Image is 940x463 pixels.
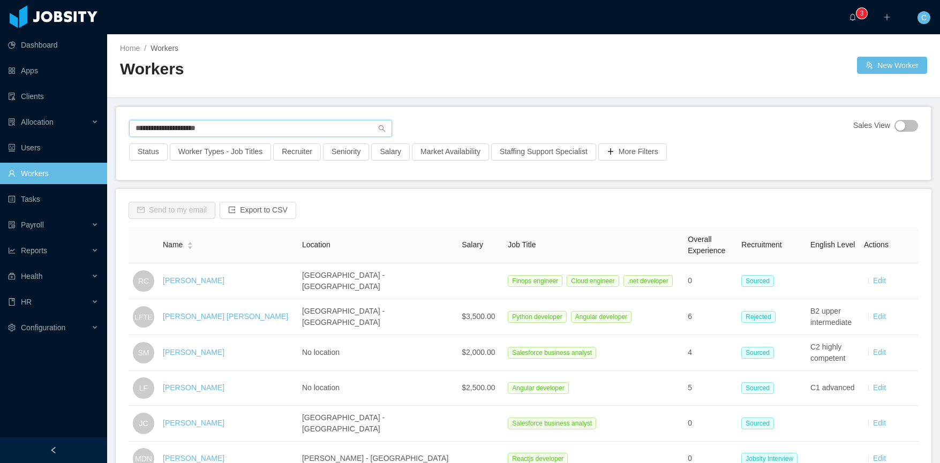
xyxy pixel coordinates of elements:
i: icon: bell [849,13,856,21]
a: Edit [873,419,886,427]
td: 6 [683,299,737,335]
button: icon: plusMore Filters [598,143,667,161]
span: .net developer [623,275,673,287]
a: icon: profileTasks [8,188,99,210]
span: $3,500.00 [462,312,495,321]
span: RC [138,270,149,292]
a: [PERSON_NAME] [163,454,224,462]
a: [PERSON_NAME] [163,348,224,356]
td: B2 upper intermediate [806,299,860,335]
a: Sourced [741,276,778,285]
a: Rejected [741,312,779,321]
span: Name [163,239,183,251]
i: icon: caret-down [187,245,193,248]
span: / [144,44,146,52]
span: Python developer [508,311,566,323]
span: Allocation [21,118,54,126]
a: Jobsity Interview [741,454,802,462]
span: Location [302,240,330,249]
td: [GEOGRAPHIC_DATA] - [GEOGRAPHIC_DATA] [298,263,457,299]
i: icon: line-chart [8,247,16,254]
div: Sort [187,240,193,248]
button: Seniority [323,143,369,161]
a: [PERSON_NAME] [163,383,224,392]
span: Workers [151,44,178,52]
span: Overall Experience [688,235,725,255]
td: 5 [683,371,737,406]
td: 4 [683,335,737,371]
span: Sales View [853,120,890,132]
span: Angular developer [571,311,631,323]
button: Staffing Support Specialist [491,143,596,161]
span: Sourced [741,275,774,287]
i: icon: solution [8,118,16,126]
a: Sourced [741,419,778,427]
span: HR [21,298,32,306]
span: Health [21,272,42,280]
a: [PERSON_NAME] [PERSON_NAME] [163,312,288,321]
button: Worker Types - Job Titles [170,143,271,161]
span: Salary [462,240,483,249]
span: Job Title [508,240,536,249]
a: Edit [873,383,886,392]
span: Sourced [741,418,774,429]
span: Sourced [741,382,774,394]
td: 0 [683,263,737,299]
button: Market Availability [412,143,489,161]
p: 3 [860,8,864,19]
i: icon: file-protect [8,221,16,229]
sup: 3 [856,8,867,19]
a: Edit [873,348,886,356]
td: [GEOGRAPHIC_DATA] - [GEOGRAPHIC_DATA] [298,299,457,335]
i: icon: setting [8,324,16,331]
a: Sourced [741,383,778,392]
td: C2 highly competent [806,335,860,371]
i: icon: medicine-box [8,272,16,280]
button: Status [129,143,168,161]
i: icon: caret-up [187,241,193,244]
button: Salary [371,143,410,161]
span: Sourced [741,347,774,359]
span: Cloud engineer [567,275,619,287]
span: JC [139,413,148,434]
span: English Level [810,240,855,249]
span: Configuration [21,323,65,332]
span: LFTE [134,306,152,327]
i: icon: book [8,298,16,306]
i: icon: search [378,125,386,132]
a: icon: auditClients [8,86,99,107]
span: LF [139,377,148,399]
span: Recruitment [741,240,781,249]
span: Salesforce business analyst [508,347,596,359]
a: Edit [873,454,886,462]
a: icon: userWorkers [8,163,99,184]
span: Finops engineer [508,275,562,287]
a: icon: robotUsers [8,137,99,158]
td: 0 [683,406,737,442]
span: $2,500.00 [462,383,495,392]
a: Sourced [741,348,778,356]
a: Edit [873,312,886,321]
td: No location [298,335,457,371]
i: icon: plus [883,13,891,21]
span: C [921,11,927,24]
a: [PERSON_NAME] [163,419,224,427]
span: SM [138,342,149,363]
a: icon: pie-chartDashboard [8,34,99,56]
a: icon: appstoreApps [8,60,99,81]
td: [GEOGRAPHIC_DATA] - [GEOGRAPHIC_DATA] [298,406,457,442]
h2: Workers [120,58,524,80]
a: [PERSON_NAME] [163,276,224,285]
button: icon: usergroup-addNew Worker [857,57,927,74]
span: Reports [21,246,47,255]
td: No location [298,371,457,406]
span: Actions [864,240,889,249]
span: $2,000.00 [462,348,495,356]
span: Angular developer [508,382,568,394]
button: Recruiter [273,143,321,161]
span: Payroll [21,221,44,229]
a: Home [120,44,140,52]
a: Edit [873,276,886,285]
span: Salesforce business analyst [508,418,596,429]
